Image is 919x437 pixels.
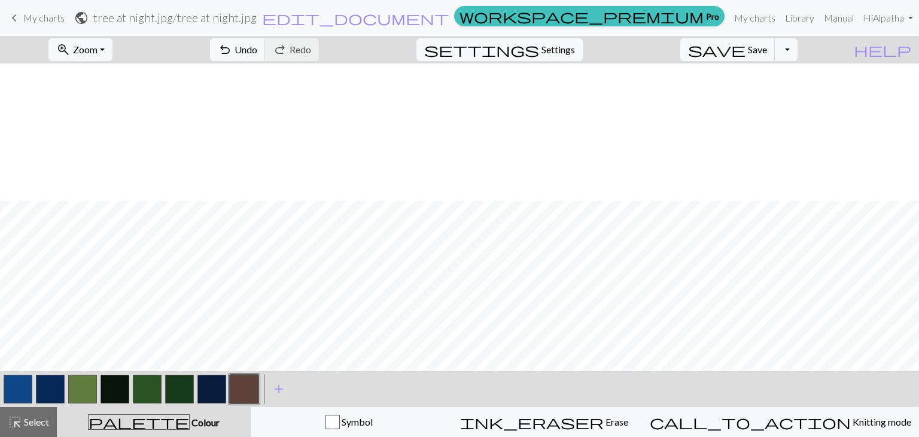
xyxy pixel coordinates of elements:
a: HiAlpatha [859,6,918,30]
span: help [854,41,911,58]
span: Knitting mode [851,416,911,427]
h2: tree at night.jpg / tree at night.jpg [93,11,257,25]
span: Symbol [340,416,373,427]
span: add [272,381,286,397]
a: Manual [819,6,859,30]
button: Undo [210,38,266,61]
a: My charts [7,8,65,28]
span: Zoom [73,44,98,55]
span: palette [89,414,189,430]
span: highlight_alt [8,414,22,430]
span: Select [22,416,49,427]
span: save [688,41,745,58]
a: Pro [454,6,725,26]
button: Save [680,38,775,61]
span: Undo [235,44,257,55]
button: Symbol [251,407,447,437]
span: My charts [23,12,65,23]
span: Erase [604,416,628,427]
a: My charts [729,6,780,30]
span: keyboard_arrow_left [7,10,22,26]
span: ink_eraser [460,414,604,430]
span: Save [748,44,767,55]
a: Library [780,6,819,30]
span: undo [218,41,232,58]
button: Erase [446,407,642,437]
button: Colour [57,407,251,437]
span: settings [424,41,539,58]
span: zoom_in [56,41,71,58]
button: SettingsSettings [416,38,583,61]
span: workspace_premium [459,8,704,25]
span: edit_document [262,10,449,26]
span: Colour [190,417,220,428]
span: call_to_action [650,414,851,430]
button: Zoom [48,38,112,61]
i: Settings [424,43,539,57]
button: Knitting mode [642,407,919,437]
span: Settings [541,43,575,57]
span: public [74,10,89,26]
